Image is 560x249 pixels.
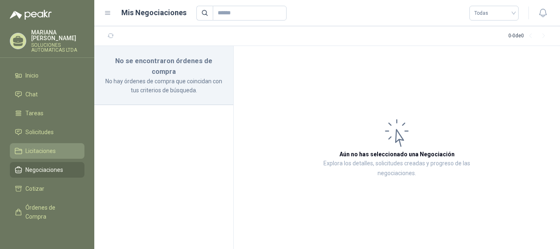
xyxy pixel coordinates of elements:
span: Negociaciones [25,165,63,174]
img: Logo peakr [10,10,52,20]
a: Cotizar [10,181,84,196]
span: Todas [474,7,514,19]
span: Órdenes de Compra [25,203,77,221]
p: MARIANA [PERSON_NAME] [31,30,84,41]
a: Tareas [10,105,84,121]
span: Cotizar [25,184,44,193]
a: Chat [10,87,84,102]
h1: Mis Negociaciones [121,7,187,18]
a: Solicitudes [10,124,84,140]
a: Negociaciones [10,162,84,178]
h3: No se encontraron órdenes de compra [104,56,223,77]
span: Licitaciones [25,146,56,155]
p: No hay órdenes de compra que coincidan con tus criterios de búsqueda. [104,77,223,95]
span: Tareas [25,109,43,118]
span: Inicio [25,71,39,80]
span: Chat [25,90,38,99]
a: Inicio [10,68,84,83]
a: Órdenes de Compra [10,200,84,224]
p: Explora los detalles, solicitudes creadas y progreso de las negociaciones. [316,159,478,178]
div: 0 - 0 de 0 [508,30,550,43]
a: Remisiones [10,228,84,243]
a: Licitaciones [10,143,84,159]
h3: Aún no has seleccionado una Negociación [339,150,455,159]
span: Solicitudes [25,128,54,137]
p: SOLUCIONES AUTOMATICAS LTDA [31,43,84,53]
